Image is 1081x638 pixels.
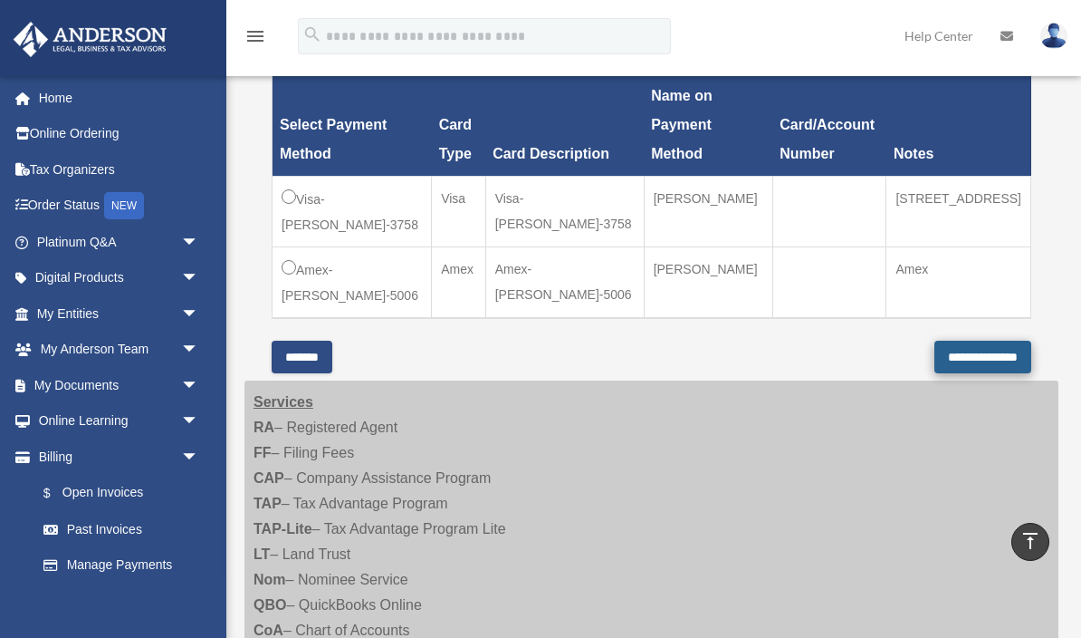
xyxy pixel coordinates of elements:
[13,260,226,296] a: Digital Productsarrow_drop_down
[254,623,283,638] strong: CoA
[13,224,226,260] a: Platinum Q&Aarrow_drop_down
[53,482,62,505] span: $
[886,176,1031,246] td: [STREET_ADDRESS]
[13,403,226,440] a: Online Learningarrow_drop_down
[181,439,217,476] span: arrow_drop_down
[104,192,144,219] div: NEW
[181,224,217,261] span: arrow_drop_down
[254,420,274,435] strong: RA
[244,25,266,47] i: menu
[181,260,217,297] span: arrow_drop_down
[273,246,432,318] td: Amex-[PERSON_NAME]-5006
[886,73,1031,176] th: Notes
[432,246,486,318] td: Amex
[886,246,1031,318] td: Amex
[772,73,886,176] th: Card/Account Number
[432,73,486,176] th: Card Type
[254,521,312,536] strong: TAP-Lite
[273,73,432,176] th: Select Payment Method
[644,246,772,318] td: [PERSON_NAME]
[254,597,286,613] strong: QBO
[1019,530,1041,552] i: vertical_align_top
[25,511,217,547] a: Past Invoices
[181,295,217,333] span: arrow_drop_down
[254,546,270,562] strong: LT
[1011,523,1049,561] a: vertical_align_top
[302,24,322,44] i: search
[181,403,217,440] span: arrow_drop_down
[25,547,217,584] a: Manage Payments
[13,188,226,225] a: Order StatusNEW
[13,80,226,116] a: Home
[254,496,282,511] strong: TAP
[644,176,772,246] td: [PERSON_NAME]
[181,332,217,369] span: arrow_drop_down
[254,445,272,460] strong: FF
[13,439,217,475] a: Billingarrow_drop_down
[181,367,217,404] span: arrow_drop_down
[13,332,226,368] a: My Anderson Teamarrow_drop_down
[432,176,486,246] td: Visa
[25,475,208,512] a: $Open Invoices
[254,572,286,587] strong: Nom
[254,470,284,486] strong: CAP
[244,32,266,47] a: menu
[8,22,172,57] img: Anderson Advisors Platinum Portal
[644,73,772,176] th: Name on Payment Method
[273,176,432,246] td: Visa-[PERSON_NAME]-3758
[13,295,226,332] a: My Entitiesarrow_drop_down
[485,73,644,176] th: Card Description
[254,394,313,410] strong: Services
[13,116,226,152] a: Online Ordering
[13,367,226,403] a: My Documentsarrow_drop_down
[1040,23,1067,49] img: User Pic
[485,176,644,246] td: Visa-[PERSON_NAME]-3758
[13,151,226,188] a: Tax Organizers
[485,246,644,318] td: Amex-[PERSON_NAME]-5006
